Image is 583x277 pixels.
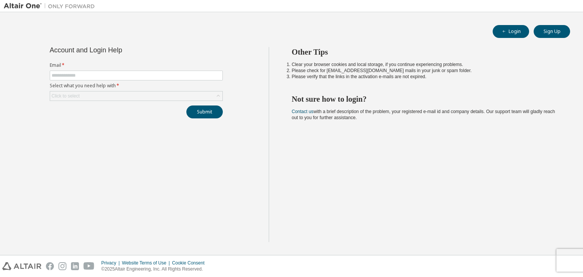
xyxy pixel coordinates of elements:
button: Login [493,25,529,38]
div: Website Terms of Use [122,260,172,266]
img: instagram.svg [58,262,66,270]
h2: Other Tips [292,47,557,57]
button: Submit [186,105,223,118]
img: linkedin.svg [71,262,79,270]
img: altair_logo.svg [2,262,41,270]
li: Please verify that the links in the activation e-mails are not expired. [292,74,557,80]
img: facebook.svg [46,262,54,270]
p: © 2025 Altair Engineering, Inc. All Rights Reserved. [101,266,209,272]
a: Contact us [292,109,314,114]
span: with a brief description of the problem, your registered e-mail id and company details. Our suppo... [292,109,555,120]
img: Altair One [4,2,99,10]
label: Email [50,62,223,68]
div: Click to select [50,91,222,101]
div: Privacy [101,260,122,266]
h2: Not sure how to login? [292,94,557,104]
div: Click to select [52,93,80,99]
li: Please check for [EMAIL_ADDRESS][DOMAIN_NAME] mails in your junk or spam folder. [292,68,557,74]
li: Clear your browser cookies and local storage, if you continue experiencing problems. [292,61,557,68]
div: Account and Login Help [50,47,188,53]
label: Select what you need help with [50,83,223,89]
button: Sign Up [534,25,570,38]
div: Cookie Consent [172,260,209,266]
img: youtube.svg [84,262,95,270]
